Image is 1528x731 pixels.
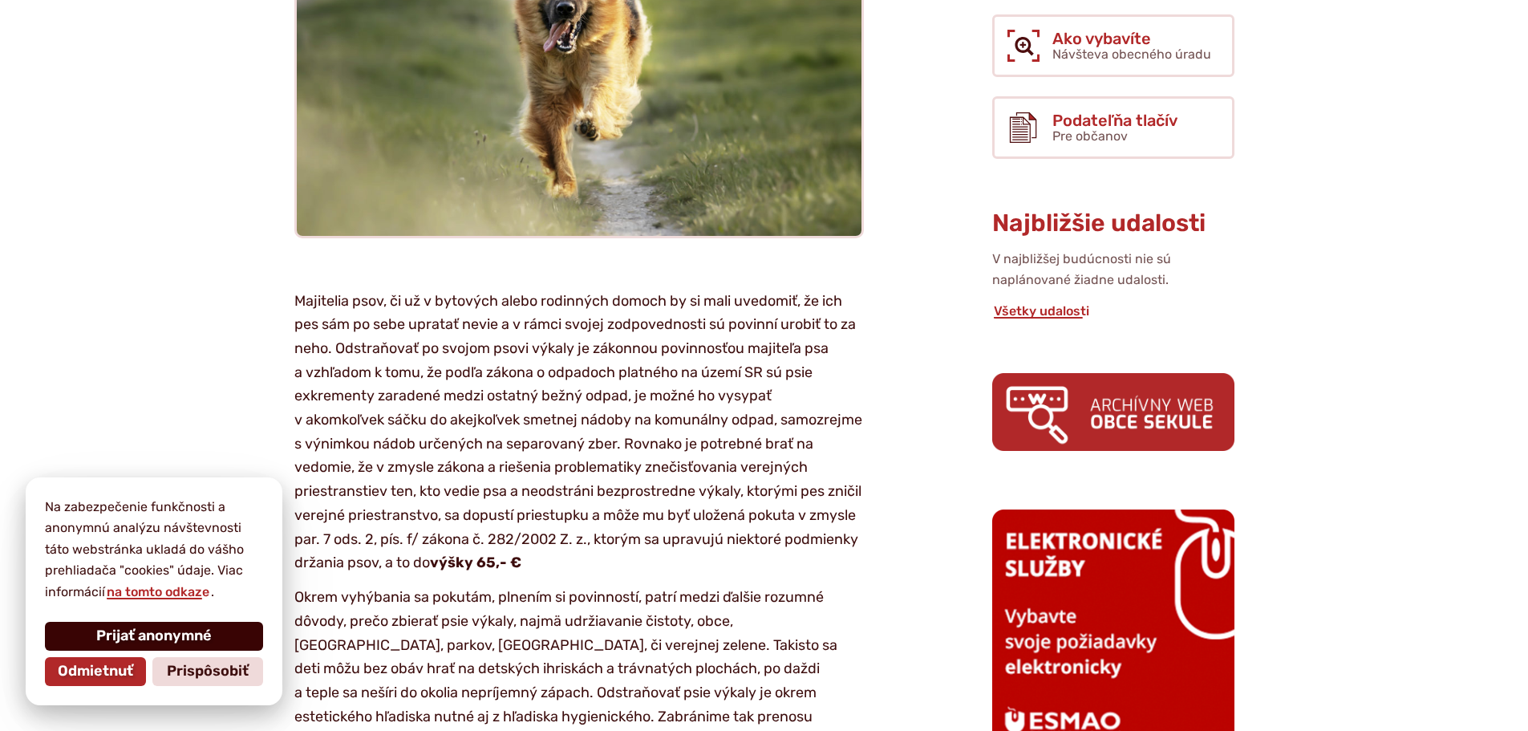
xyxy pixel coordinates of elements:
p: Na zabezpečenie funkčnosti a anonymnú analýzu návštevnosti táto webstránka ukladá do vášho prehli... [45,497,263,603]
strong: výšky 65,- € [430,554,521,571]
img: archiv.png [992,373,1234,451]
button: Prispôsobiť [152,657,263,686]
a: na tomto odkaze [105,584,211,599]
span: Odmietnuť [58,663,133,680]
span: Prispôsobiť [167,663,249,680]
p: Majitelia psov, či už v bytových alebo rodinných domoch by si mali uvedomiť, že ich pes sám po se... [294,290,864,575]
span: Pre občanov [1052,128,1128,144]
button: Odmietnuť [45,657,146,686]
a: Podateľňa tlačív Pre občanov [992,96,1234,159]
p: V najbližšej budúcnosti nie sú naplánované žiadne udalosti. [992,249,1234,291]
span: Podateľňa tlačív [1052,112,1177,129]
span: Návšteva obecného úradu [1052,47,1211,62]
span: Ako vybavíte [1052,30,1211,47]
a: Ako vybavíte Návšteva obecného úradu [992,14,1234,77]
span: Prijať anonymné [96,627,212,645]
h3: Najbližšie udalosti [992,210,1234,237]
a: Všetky udalosti [992,303,1091,319]
button: Prijať anonymné [45,622,263,651]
